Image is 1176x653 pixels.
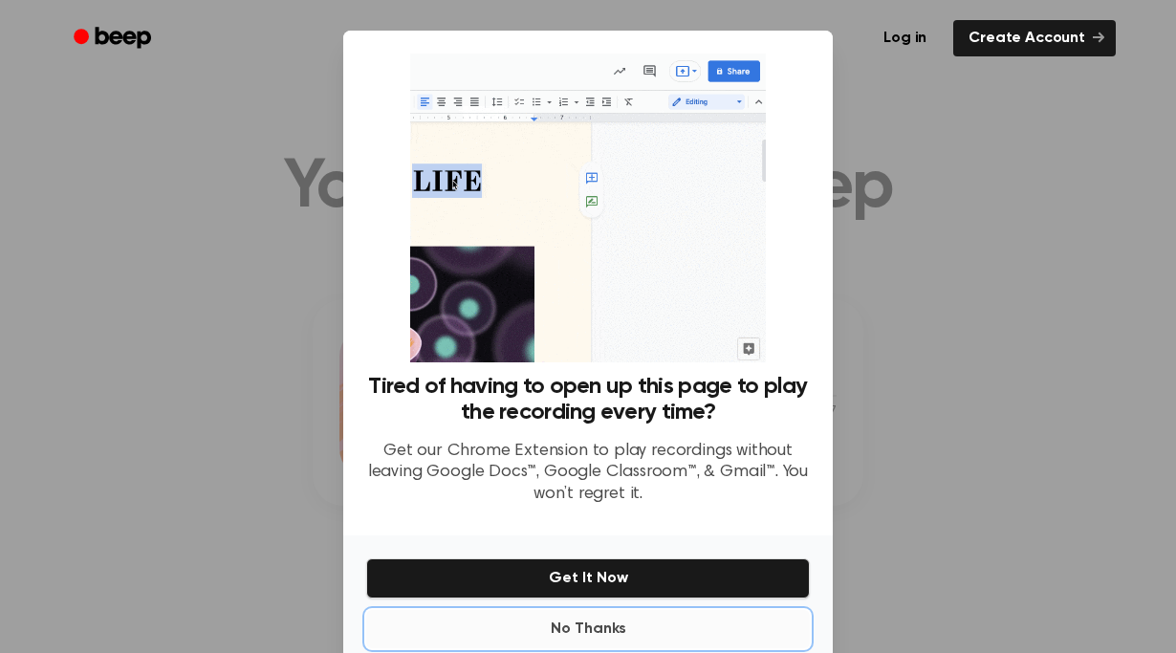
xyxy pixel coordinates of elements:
[366,441,810,506] p: Get our Chrome Extension to play recordings without leaving Google Docs™, Google Classroom™, & Gm...
[953,20,1116,56] a: Create Account
[60,20,168,57] a: Beep
[366,374,810,425] h3: Tired of having to open up this page to play the recording every time?
[366,558,810,599] button: Get It Now
[410,54,765,362] img: Beep extension in action
[868,20,942,56] a: Log in
[366,610,810,648] button: No Thanks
